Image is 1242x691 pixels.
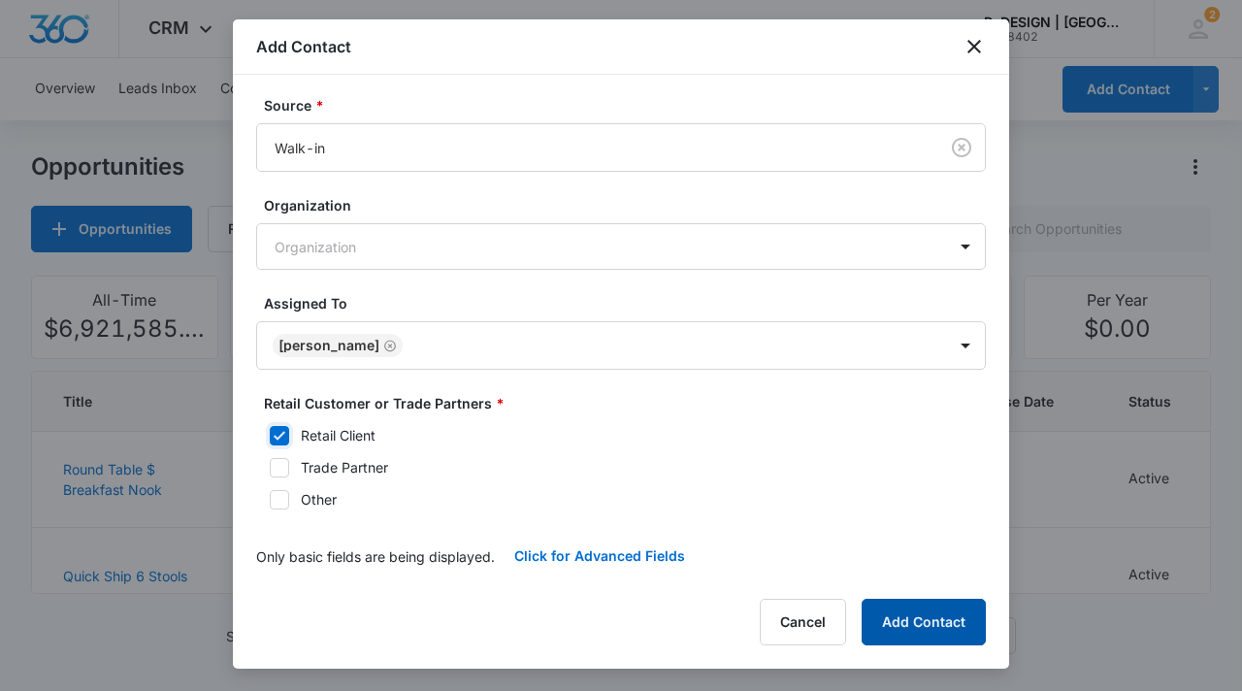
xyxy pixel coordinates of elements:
[495,533,704,579] button: Click for Advanced Fields
[278,339,379,352] div: [PERSON_NAME]
[264,95,994,115] label: Source
[301,489,337,510] div: Other
[301,425,376,445] div: Retail Client
[301,457,388,477] div: Trade Partner
[264,293,994,313] label: Assigned To
[862,599,986,645] button: Add Contact
[379,339,397,352] div: Remove Jessica Estrada
[256,546,495,567] p: Only basic fields are being displayed.
[963,35,986,58] button: close
[264,393,994,413] label: Retail Customer or Trade Partners
[760,599,846,645] button: Cancel
[264,195,994,215] label: Organization
[256,35,351,58] h1: Add Contact
[946,132,977,163] button: Clear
